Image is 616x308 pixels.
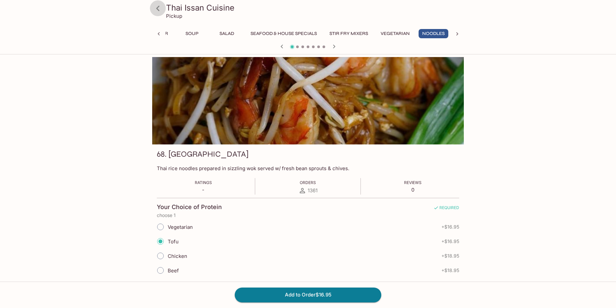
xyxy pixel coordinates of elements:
span: Beef [168,267,179,274]
span: 1361 [308,187,318,194]
h3: 68. [GEOGRAPHIC_DATA] [157,149,249,159]
span: Reviews [404,180,422,185]
span: Vegetarian [168,224,193,230]
p: 0 [404,187,422,193]
button: Stir Fry Mixers [326,29,372,38]
span: + $16.95 [441,239,459,244]
h3: Thai Issan Cuisine [166,3,461,13]
span: + $16.95 [441,224,459,230]
span: + $18.95 [441,253,459,259]
span: REQUIRED [433,205,459,213]
span: Orders [300,180,316,185]
h4: Your Choice of Protein [157,203,222,211]
button: Vegetarian [377,29,413,38]
p: choose 1 [157,213,459,218]
span: Chicken [168,253,187,259]
p: - [195,187,212,193]
span: + $18.95 [441,268,459,273]
button: Noodles [419,29,448,38]
p: Thai rice noodles prepared in sizzling wok served w/ fresh bean sprouts & chives. [157,165,459,171]
button: Salad [212,29,242,38]
button: Seafood & House Specials [247,29,321,38]
div: 68. PAD THAI [152,57,464,144]
button: Soup [177,29,207,38]
p: Pickup [166,13,182,19]
span: Ratings [195,180,212,185]
button: Add to Order$16.95 [235,288,381,302]
span: Tofu [168,238,179,245]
